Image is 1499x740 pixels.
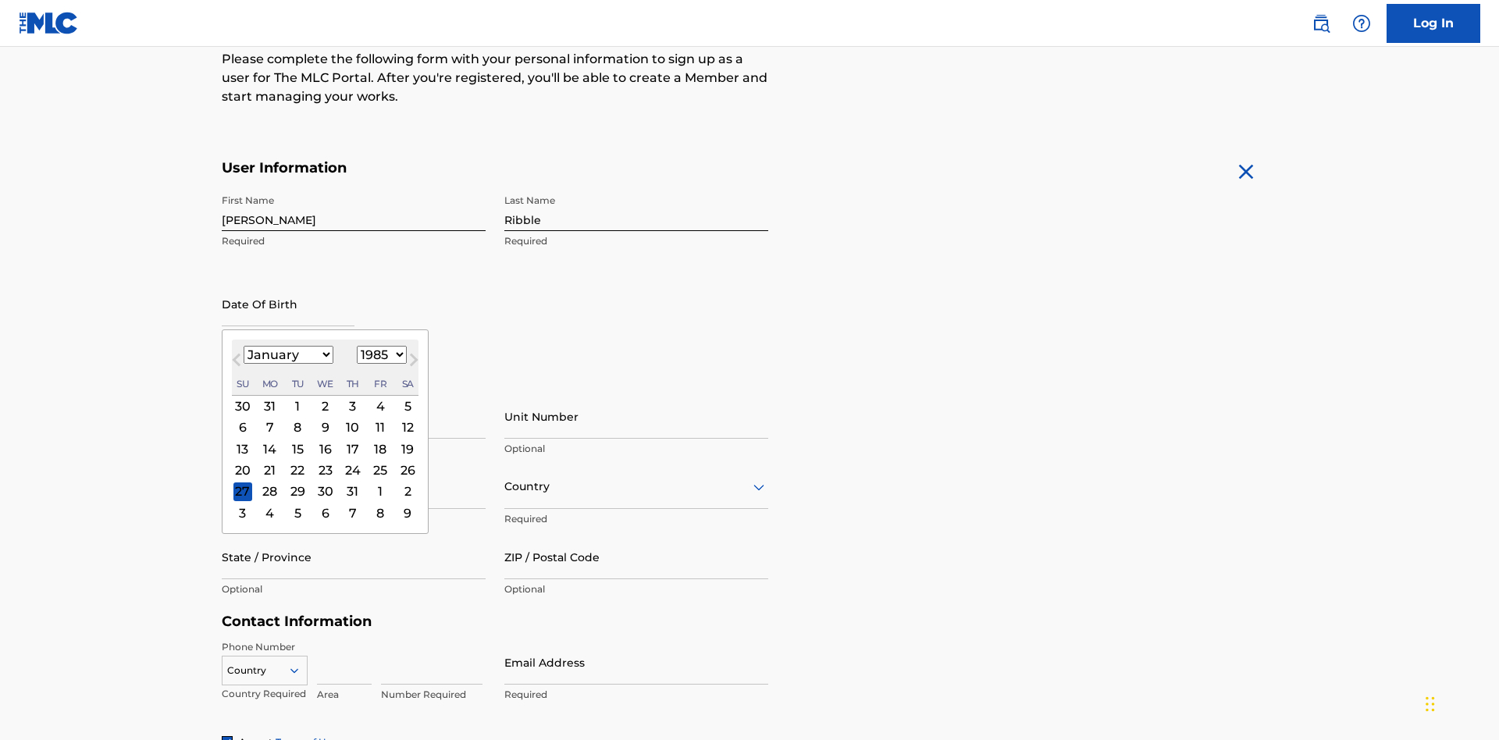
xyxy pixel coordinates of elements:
div: Choose Thursday, January 17th, 1985 [344,439,362,458]
p: Number Required [381,688,482,702]
p: Optional [504,442,768,456]
div: Choose Saturday, February 9th, 1985 [398,503,417,522]
div: Tuesday [288,375,307,393]
div: Choose Monday, January 14th, 1985 [261,439,280,458]
div: Choose Wednesday, January 2nd, 1985 [316,397,335,415]
div: Drag [1426,681,1435,728]
div: Choose Tuesday, February 5th, 1985 [288,503,307,522]
h5: User Information [222,159,768,177]
div: Choose Wednesday, January 30th, 1985 [316,482,335,501]
button: Previous Month [224,350,249,375]
div: Choose Friday, January 25th, 1985 [371,461,390,479]
p: Optional [222,582,486,596]
div: Wednesday [316,375,335,393]
h5: Personal Address [222,377,1277,395]
div: Choose Thursday, January 3rd, 1985 [344,397,362,415]
div: Choose Monday, January 21st, 1985 [261,461,280,479]
div: Month January, 1985 [232,396,418,524]
h5: Contact Information [222,613,768,631]
div: Choose Saturday, January 5th, 1985 [398,397,417,415]
p: Required [504,688,768,702]
div: Choose Wednesday, January 16th, 1985 [316,439,335,458]
div: Choose Tuesday, January 1st, 1985 [288,397,307,415]
div: Choose Sunday, February 3rd, 1985 [233,503,252,522]
div: Choose Monday, December 31st, 1984 [261,397,280,415]
div: Choose Saturday, February 2nd, 1985 [398,482,417,501]
p: Required [504,512,768,526]
img: close [1234,159,1259,184]
a: Log In [1387,4,1480,43]
div: Choose Wednesday, January 23rd, 1985 [316,461,335,479]
p: Country Required [222,687,308,701]
div: Choose Saturday, January 19th, 1985 [398,439,417,458]
div: Choose Sunday, January 20th, 1985 [233,461,252,479]
div: Choose Friday, February 1st, 1985 [371,482,390,501]
a: Public Search [1305,8,1337,39]
div: Choose Sunday, December 30th, 1984 [233,397,252,415]
div: Choose Friday, January 4th, 1985 [371,397,390,415]
div: Choose Wednesday, February 6th, 1985 [316,503,335,522]
div: Friday [371,375,390,393]
div: Choose Monday, January 7th, 1985 [261,418,280,437]
p: Area [317,688,372,702]
div: Choose Monday, January 28th, 1985 [261,482,280,501]
img: search [1312,14,1330,33]
div: Choose Sunday, January 27th, 1985 [233,482,252,501]
div: Choose Tuesday, January 22nd, 1985 [288,461,307,479]
p: Please complete the following form with your personal information to sign up as a user for The ML... [222,50,768,106]
img: help [1352,14,1371,33]
div: Choose Tuesday, January 15th, 1985 [288,439,307,458]
div: Choose Friday, January 11th, 1985 [371,418,390,437]
img: MLC Logo [19,12,79,34]
div: Choose Friday, February 8th, 1985 [371,503,390,522]
div: Choose Saturday, January 26th, 1985 [398,461,417,479]
div: Choose Sunday, January 13th, 1985 [233,439,252,458]
div: Sunday [233,375,252,393]
div: Choose Tuesday, January 8th, 1985 [288,418,307,437]
div: Choose Thursday, January 31st, 1985 [344,482,362,501]
p: Optional [504,582,768,596]
button: Next Month [401,350,426,375]
div: Help [1346,8,1377,39]
div: Saturday [398,375,417,393]
div: Choose Thursday, January 10th, 1985 [344,418,362,437]
div: Choose Wednesday, January 9th, 1985 [316,418,335,437]
p: Required [222,234,486,248]
div: Choose Friday, January 18th, 1985 [371,439,390,458]
div: Thursday [344,375,362,393]
div: Monday [261,375,280,393]
iframe: Chat Widget [1421,665,1499,740]
div: Choose Tuesday, January 29th, 1985 [288,482,307,501]
div: Choose Saturday, January 12th, 1985 [398,418,417,437]
div: Choose Date [222,329,429,534]
div: Choose Sunday, January 6th, 1985 [233,418,252,437]
div: Choose Thursday, January 24th, 1985 [344,461,362,479]
div: Choose Thursday, February 7th, 1985 [344,503,362,522]
div: Choose Monday, February 4th, 1985 [261,503,280,522]
p: Required [504,234,768,248]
